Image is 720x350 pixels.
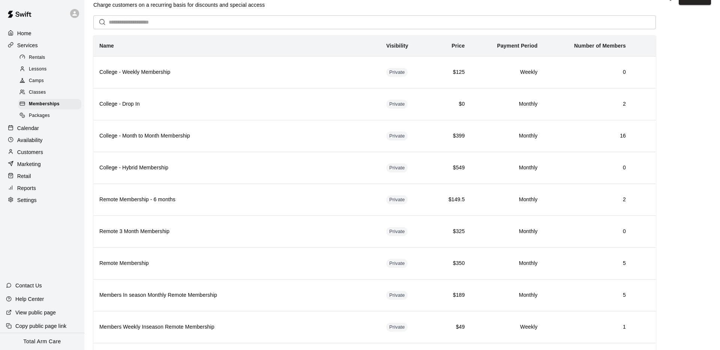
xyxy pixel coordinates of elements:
[386,196,408,203] span: Private
[433,132,465,140] h6: $399
[99,132,374,140] h6: College - Month to Month Membership
[15,295,44,303] p: Help Center
[17,184,36,192] p: Reports
[18,87,84,99] a: Classes
[18,64,81,75] div: Lessons
[17,172,31,180] p: Retail
[17,160,41,168] p: Marketing
[18,110,84,122] a: Packages
[386,101,408,108] span: Private
[17,136,43,144] p: Availability
[99,68,374,76] h6: College - Weekly Membership
[29,100,60,108] span: Memberships
[497,43,537,49] b: Payment Period
[6,123,78,134] a: Calendar
[386,100,408,109] div: This membership is hidden from the memberships page
[99,196,374,204] h6: Remote Membership - 6 months
[477,196,537,204] h6: Monthly
[17,196,37,204] p: Settings
[99,323,374,331] h6: Members Weekly Inseason Remote Membership
[17,148,43,156] p: Customers
[15,309,56,316] p: View public page
[17,30,31,37] p: Home
[18,63,84,75] a: Lessons
[477,68,537,76] h6: Weekly
[386,259,408,268] div: This membership is hidden from the memberships page
[29,112,50,120] span: Packages
[18,99,84,110] a: Memberships
[6,171,78,182] a: Retail
[549,291,626,299] h6: 5
[433,196,465,204] h6: $149.5
[549,196,626,204] h6: 2
[433,291,465,299] h6: $189
[18,52,81,63] div: Rentals
[99,164,374,172] h6: College - Hybrid Membership
[386,228,408,235] span: Private
[549,164,626,172] h6: 0
[451,43,465,49] b: Price
[386,260,408,267] span: Private
[386,133,408,140] span: Private
[477,291,537,299] h6: Monthly
[386,227,408,236] div: This membership is hidden from the memberships page
[477,100,537,108] h6: Monthly
[29,89,46,96] span: Classes
[18,111,81,121] div: Packages
[549,100,626,108] h6: 2
[29,66,47,73] span: Lessons
[15,282,42,289] p: Contact Us
[17,124,39,132] p: Calendar
[433,227,465,236] h6: $325
[549,227,626,236] h6: 0
[18,75,84,87] a: Camps
[386,132,408,141] div: This membership is hidden from the memberships page
[477,259,537,268] h6: Monthly
[549,68,626,76] h6: 0
[6,147,78,158] a: Customers
[433,164,465,172] h6: $549
[386,165,408,172] span: Private
[6,28,78,39] a: Home
[433,100,465,108] h6: $0
[386,43,408,49] b: Visibility
[549,259,626,268] h6: 5
[15,322,66,330] p: Copy public page link
[477,132,537,140] h6: Monthly
[99,227,374,236] h6: Remote 3 Month Membership
[29,77,44,85] span: Camps
[17,42,38,49] p: Services
[433,259,465,268] h6: $350
[18,76,81,86] div: Camps
[574,43,626,49] b: Number of Members
[99,291,374,299] h6: Members In season Monthly Remote Membership
[29,54,45,61] span: Rentals
[433,68,465,76] h6: $125
[99,259,374,268] h6: Remote Membership
[386,323,408,332] div: This membership is hidden from the memberships page
[18,87,81,98] div: Classes
[386,69,408,76] span: Private
[6,182,78,194] a: Reports
[6,40,78,51] a: Services
[99,43,114,49] b: Name
[549,132,626,140] h6: 16
[93,1,265,9] p: Charge customers on a recurring basis for discounts and special access
[6,194,78,206] a: Settings
[23,338,61,346] p: Total Arm Care
[386,324,408,331] span: Private
[386,195,408,204] div: This membership is hidden from the memberships page
[18,52,84,63] a: Rentals
[386,291,408,300] div: This membership is hidden from the memberships page
[6,135,78,146] a: Availability
[99,100,374,108] h6: College - Drop In
[477,323,537,331] h6: Weekly
[6,159,78,170] a: Marketing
